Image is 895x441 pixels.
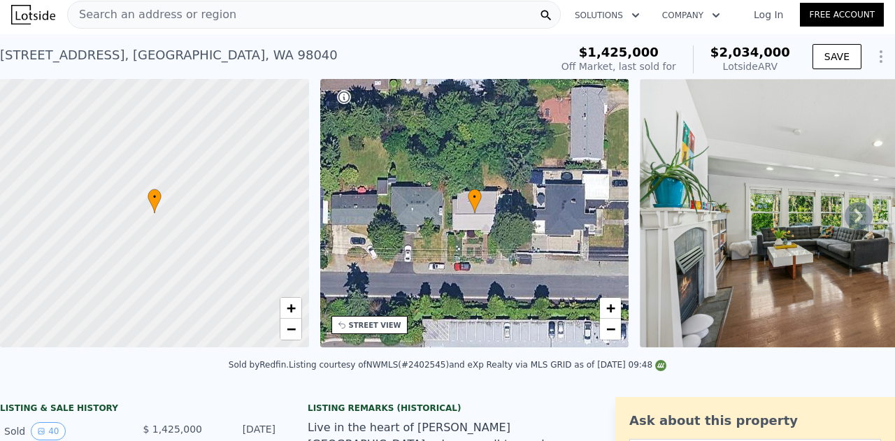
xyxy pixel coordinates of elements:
button: Show Options [867,43,895,71]
a: Zoom out [280,319,301,340]
span: + [286,299,295,317]
div: Off Market, last sold for [561,59,676,73]
a: Free Account [800,3,884,27]
span: $1,425,000 [579,45,659,59]
span: • [148,191,162,203]
img: NWMLS Logo [655,360,666,371]
div: Lotside ARV [710,59,790,73]
button: Company [651,3,731,28]
div: Listing courtesy of NWMLS (#2402545) and eXp Realty via MLS GRID as of [DATE] 09:48 [289,360,666,370]
span: + [606,299,615,317]
div: Ask about this property [629,411,881,431]
button: Solutions [564,3,651,28]
span: − [606,320,615,338]
div: • [148,189,162,213]
img: Lotside [11,5,55,24]
a: Log In [737,8,800,22]
span: • [468,191,482,203]
div: Listing Remarks (Historical) [308,403,587,414]
button: View historical data [31,422,65,440]
div: STREET VIEW [349,320,401,331]
a: Zoom in [600,298,621,319]
div: • [468,189,482,213]
div: Sold by Redfin . [229,360,289,370]
a: Zoom in [280,298,301,319]
button: SAVE [812,44,861,69]
span: − [286,320,295,338]
div: [DATE] [213,422,275,440]
span: $2,034,000 [710,45,790,59]
span: Search an address or region [68,6,236,23]
a: Zoom out [600,319,621,340]
div: Sold [4,422,129,440]
span: $ 1,425,000 [143,424,202,435]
